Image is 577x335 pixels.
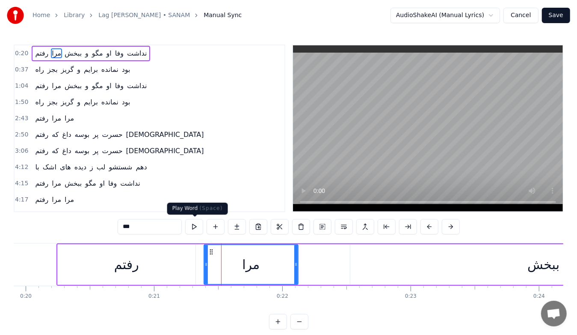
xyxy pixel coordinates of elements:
div: مرا [242,255,260,274]
span: حسرت [101,130,124,139]
span: راه [34,65,45,74]
span: وفا [114,81,124,91]
a: Lag [PERSON_NAME] • SANAM [98,11,190,20]
span: بجز [47,97,59,107]
span: رفتم [34,113,49,123]
div: ببخش [527,255,559,274]
div: Open chat [541,301,567,326]
button: Save [542,8,570,23]
span: داغ [62,146,72,156]
span: مرا [51,113,62,123]
span: بی [131,211,140,221]
span: که [51,146,59,156]
a: Library [64,11,85,20]
span: 0:20 [15,49,28,58]
button: Cancel [503,8,538,23]
span: پر [94,211,101,221]
span: پر [92,130,99,139]
span: نداشت [126,81,148,91]
span: 1:04 [15,82,28,90]
span: ببخش [64,178,83,188]
span: برایم [83,97,99,107]
span: و [76,65,81,74]
span: عشق [47,211,65,221]
span: مرا [51,195,62,205]
span: ز [89,162,94,172]
div: Play Word [167,203,228,215]
span: 3:06 [15,147,28,155]
span: مرا [51,81,62,91]
span: 4:12 [15,163,28,172]
span: بوسه [74,130,91,139]
span: درد [111,211,122,221]
span: شستشو [108,162,133,172]
span: و [87,211,92,221]
span: اشک [42,162,57,172]
span: نداشت [119,178,141,188]
span: رفتم [34,178,49,188]
span: مگو [91,81,104,91]
span: ببخش [64,48,83,58]
span: او [106,81,112,91]
nav: breadcrumb [33,11,242,20]
span: پر [92,146,99,156]
span: بود [121,97,131,107]
span: 1:50 [15,98,28,107]
span: Manual Sync [204,11,242,20]
div: 0:20 [20,293,32,300]
span: که [51,130,59,139]
div: رفتم [114,255,139,274]
span: ( Space ) [199,205,222,211]
span: گریز [60,65,75,74]
span: رفتم [34,48,49,58]
span: حسرت [101,146,124,156]
span: نداشت [126,48,148,58]
span: از [103,211,109,221]
div: 0:21 [148,293,160,300]
span: داغ [62,130,72,139]
span: [DEMOGRAPHIC_DATA] [125,146,205,156]
span: وفا [107,178,118,188]
div: 0:22 [277,293,288,300]
span: لب [96,162,107,172]
span: او [99,178,106,188]
span: 2:43 [15,114,28,123]
span: با [34,162,40,172]
span: مرا [51,48,62,58]
span: رفتم [34,130,49,139]
span: نمانده [101,65,119,74]
div: 0:23 [405,293,417,300]
span: و [76,97,81,107]
span: گریز [60,97,75,107]
span: مرا [64,113,75,123]
span: و [84,48,89,58]
span: 4:15 [15,179,28,188]
span: بوسه [74,146,91,156]
span: بجز [47,65,59,74]
span: رفتم [34,146,49,156]
span: 2:50 [15,130,28,139]
span: رفتم [34,195,49,205]
span: برایم [83,65,99,74]
span: دهم [135,162,148,172]
span: 0:37 [15,65,28,74]
span: بود [121,65,131,74]
span: دیده [74,162,87,172]
span: وفا [114,48,124,58]
span: و [124,211,129,221]
span: این [34,211,45,221]
span: آتشین [66,211,85,221]
span: های [59,162,72,172]
span: 4:17 [15,196,28,204]
span: او [106,48,112,58]
div: 0:24 [533,293,545,300]
a: Home [33,11,50,20]
span: امید [142,211,155,221]
span: مگو [91,48,104,58]
span: راه [34,97,45,107]
span: رفتم [34,81,49,91]
img: youka [7,7,24,24]
span: مرا [64,195,75,205]
span: مرا [51,178,62,188]
span: ببخش [64,81,83,91]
